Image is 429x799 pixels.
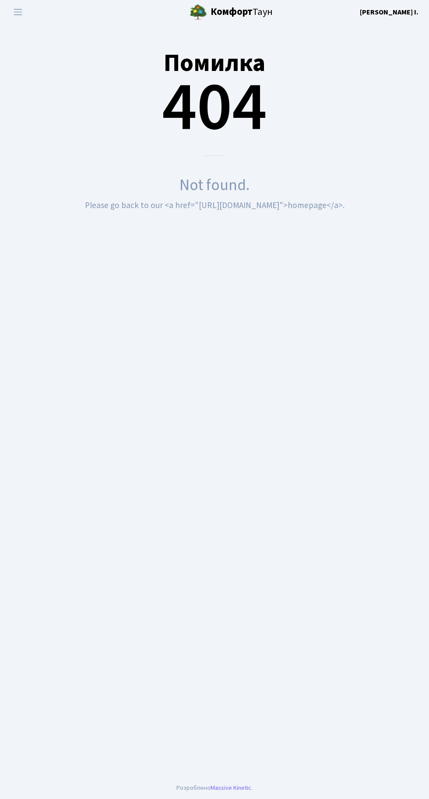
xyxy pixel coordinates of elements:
button: Переключити навігацію [7,5,29,19]
div: Розроблено . [176,783,253,793]
a: Massive Kinetic [211,783,251,792]
a: [PERSON_NAME] І. [360,7,418,18]
img: logo.png [190,4,207,21]
small: Помилка [164,46,265,81]
span: Таун [211,5,273,20]
b: [PERSON_NAME] І. [360,7,418,17]
div: Not found. [13,173,416,197]
b: Комфорт [211,5,253,19]
small: Please go back to our <a href="[URL][DOMAIN_NAME]">homepage</a>. [85,199,345,212]
div: 404 [13,28,416,156]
